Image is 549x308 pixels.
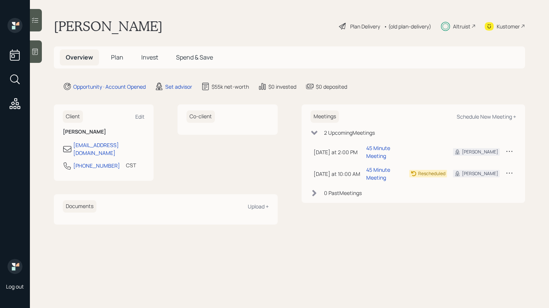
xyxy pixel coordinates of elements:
div: [PHONE_NUMBER] [73,162,120,170]
div: Set advisor [165,83,192,91]
div: [DATE] at 2:00 PM [314,148,360,156]
div: CST [126,161,136,169]
h6: Co-client [186,110,215,123]
div: • (old plan-delivery) [384,22,431,30]
div: [DATE] at 10:00 AM [314,170,360,178]
h6: Documents [63,200,96,213]
div: Altruist [453,22,471,30]
div: Kustomer [497,22,520,30]
span: Plan [111,53,123,61]
span: Overview [66,53,93,61]
div: 0 Past Meeting s [324,189,362,197]
span: Invest [141,53,158,61]
h6: Client [63,110,83,123]
div: $55k net-worth [212,83,249,91]
div: [PERSON_NAME] [462,149,498,155]
div: [EMAIL_ADDRESS][DOMAIN_NAME] [73,141,145,157]
div: Schedule New Meeting + [457,113,516,120]
div: Rescheduled [418,170,445,177]
div: Log out [6,283,24,290]
div: Edit [135,113,145,120]
div: 45 Minute Meeting [366,166,404,182]
img: retirable_logo.png [7,259,22,274]
div: $0 deposited [316,83,347,91]
span: Spend & Save [176,53,213,61]
div: Opportunity · Account Opened [73,83,146,91]
h1: [PERSON_NAME] [54,18,163,34]
h6: Meetings [311,110,339,123]
div: [PERSON_NAME] [462,170,498,177]
div: Plan Delivery [350,22,380,30]
div: Upload + [248,203,269,210]
div: 45 Minute Meeting [366,144,404,160]
div: 2 Upcoming Meeting s [324,129,375,137]
div: $0 invested [268,83,296,91]
h6: [PERSON_NAME] [63,129,145,135]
